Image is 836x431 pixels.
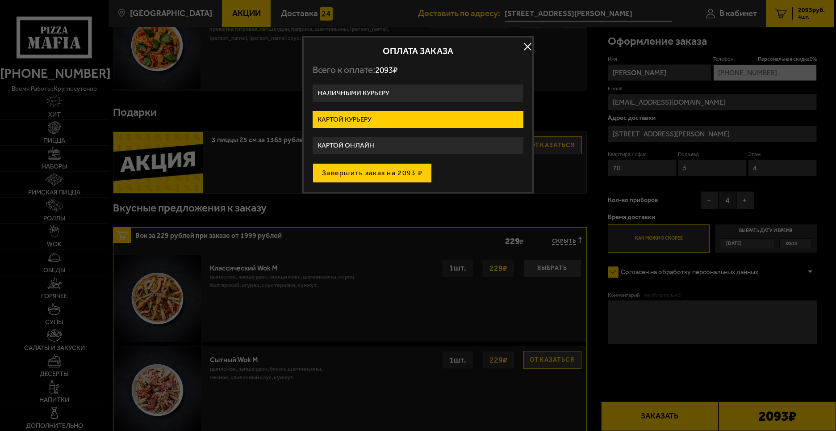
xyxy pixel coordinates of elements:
[313,85,523,102] label: Наличными курьеру
[313,64,523,76] p: Всего к оплате:
[313,46,523,55] h2: Оплата заказа
[313,111,523,128] label: Картой курьеру
[375,65,397,75] span: 2093 ₽
[313,137,523,154] label: Картой онлайн
[313,163,432,183] button: Завершить заказ на 2093 ₽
